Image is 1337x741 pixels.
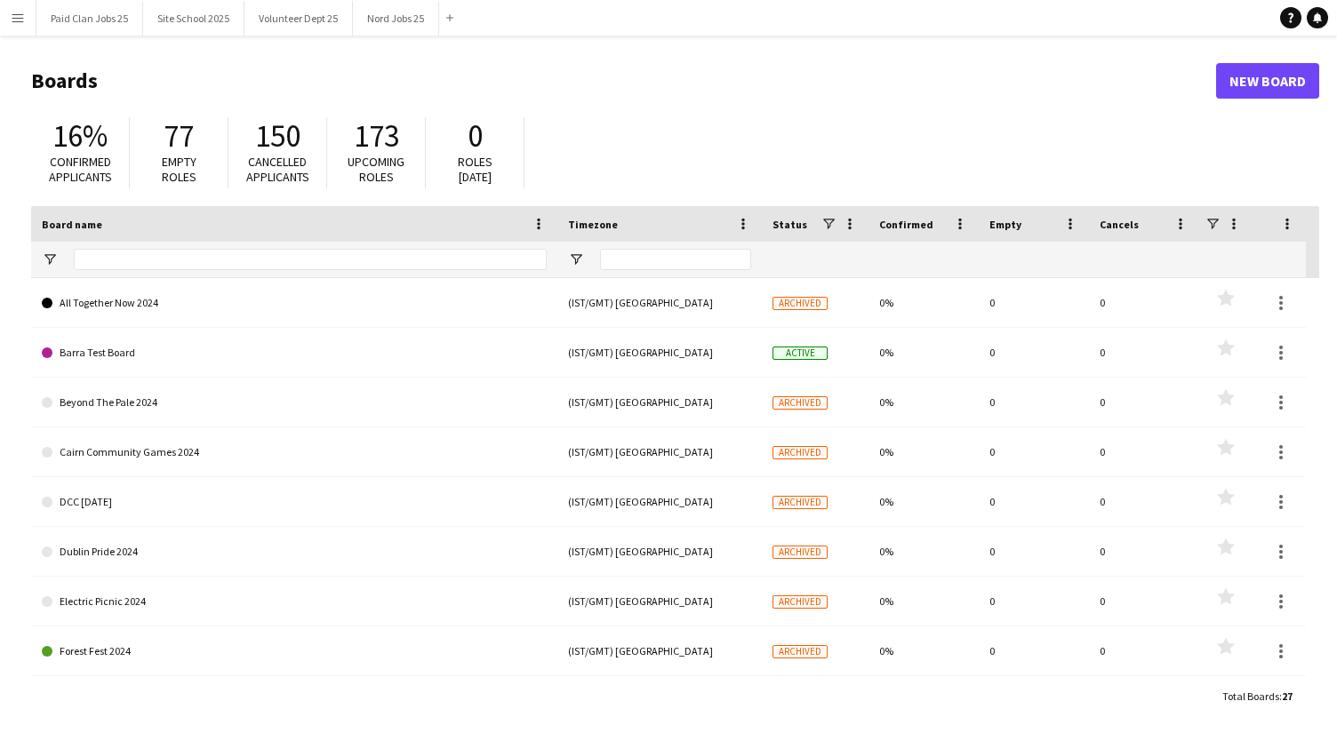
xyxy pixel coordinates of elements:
div: 0 [1089,477,1199,526]
button: Nord Jobs 25 [353,1,439,36]
span: 150 [255,116,300,155]
span: Roles [DATE] [458,154,492,185]
span: Total Boards [1222,689,1279,703]
span: Upcoming roles [348,154,404,185]
input: Board name Filter Input [74,249,547,270]
button: Paid Clan Jobs 25 [36,1,143,36]
div: (IST/GMT) [GEOGRAPHIC_DATA] [557,427,762,476]
span: Empty [989,218,1021,231]
div: 0% [869,378,979,426]
a: New Board [1216,63,1319,99]
a: Forest Fest 2024 [42,626,547,676]
div: 0 [979,278,1089,327]
div: 0 [1089,427,1199,476]
div: 0% [869,427,979,476]
div: 0 [1089,577,1199,625]
div: 0 [1089,527,1199,576]
a: Barra Test Board [42,328,547,378]
span: Archived [773,446,828,459]
button: Site School 2025 [143,1,244,36]
div: (IST/GMT) [GEOGRAPHIC_DATA] [557,676,762,725]
span: Empty roles [162,154,196,185]
a: DCC [DATE] [42,477,547,527]
div: 0% [869,676,979,725]
button: Volunteer Dept 25 [244,1,353,36]
div: 0% [869,527,979,576]
span: Archived [773,496,828,509]
span: Active [773,347,828,360]
div: (IST/GMT) [GEOGRAPHIC_DATA] [557,328,762,377]
span: Timezone [568,218,618,231]
span: Status [773,218,807,231]
span: Board name [42,218,102,231]
span: 173 [354,116,399,155]
div: 0% [869,278,979,327]
div: 0 [979,427,1089,476]
span: Cancelled applicants [246,154,309,185]
span: Confirmed [879,218,933,231]
span: 0 [468,116,483,155]
div: 0% [869,577,979,625]
div: 0 [979,477,1089,526]
a: Cairn Community Games 2024 [42,427,547,477]
div: 0 [979,626,1089,675]
a: Beyond The Pale 2024 [42,378,547,427]
div: 0 [979,577,1089,625]
a: Dublin Pride 2024 [42,527,547,577]
h1: Boards [31,68,1216,94]
span: Archived [773,297,828,310]
span: 27 [1282,689,1293,703]
span: Archived [773,546,828,559]
button: Open Filter Menu [568,251,584,267]
span: Archived [773,396,828,410]
span: 16% [52,116,108,155]
div: 0% [869,328,979,377]
a: All Together Now 2024 [42,278,547,328]
div: 0% [869,626,979,675]
div: 0% [869,477,979,526]
a: Electric Picnic 2024 [42,577,547,626]
span: 77 [164,116,194,155]
button: Open Filter Menu [42,251,58,267]
div: (IST/GMT) [GEOGRAPHIC_DATA] [557,577,762,625]
div: 0 [1089,378,1199,426]
span: Confirmed applicants [49,154,112,185]
div: (IST/GMT) [GEOGRAPHIC_DATA] [557,278,762,327]
div: (IST/GMT) [GEOGRAPHIC_DATA] [557,626,762,675]
div: : [1222,679,1293,713]
div: 0 [1089,676,1199,725]
span: Archived [773,595,828,609]
span: Cancels [1100,218,1139,231]
div: 0 [979,527,1089,576]
input: Timezone Filter Input [600,249,751,270]
div: (IST/GMT) [GEOGRAPHIC_DATA] [557,378,762,426]
span: Archived [773,645,828,658]
div: 0 [1089,328,1199,377]
div: (IST/GMT) [GEOGRAPHIC_DATA] [557,527,762,576]
div: 0 [979,328,1089,377]
a: Fuinneamh [42,676,547,726]
div: 0 [1089,626,1199,675]
div: 0 [1089,278,1199,327]
div: 0 [979,378,1089,426]
div: 0 [979,676,1089,725]
div: (IST/GMT) [GEOGRAPHIC_DATA] [557,477,762,526]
